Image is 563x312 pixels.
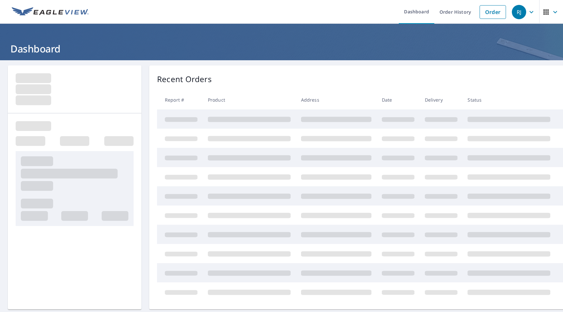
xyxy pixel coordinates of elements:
div: RJ [512,5,526,19]
p: Recent Orders [157,73,212,85]
th: Product [203,90,296,109]
th: Address [296,90,377,109]
th: Report # [157,90,203,109]
img: EV Logo [12,7,89,17]
a: Order [480,5,506,19]
th: Status [462,90,556,109]
h1: Dashboard [8,42,555,55]
th: Date [377,90,420,109]
th: Delivery [420,90,463,109]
